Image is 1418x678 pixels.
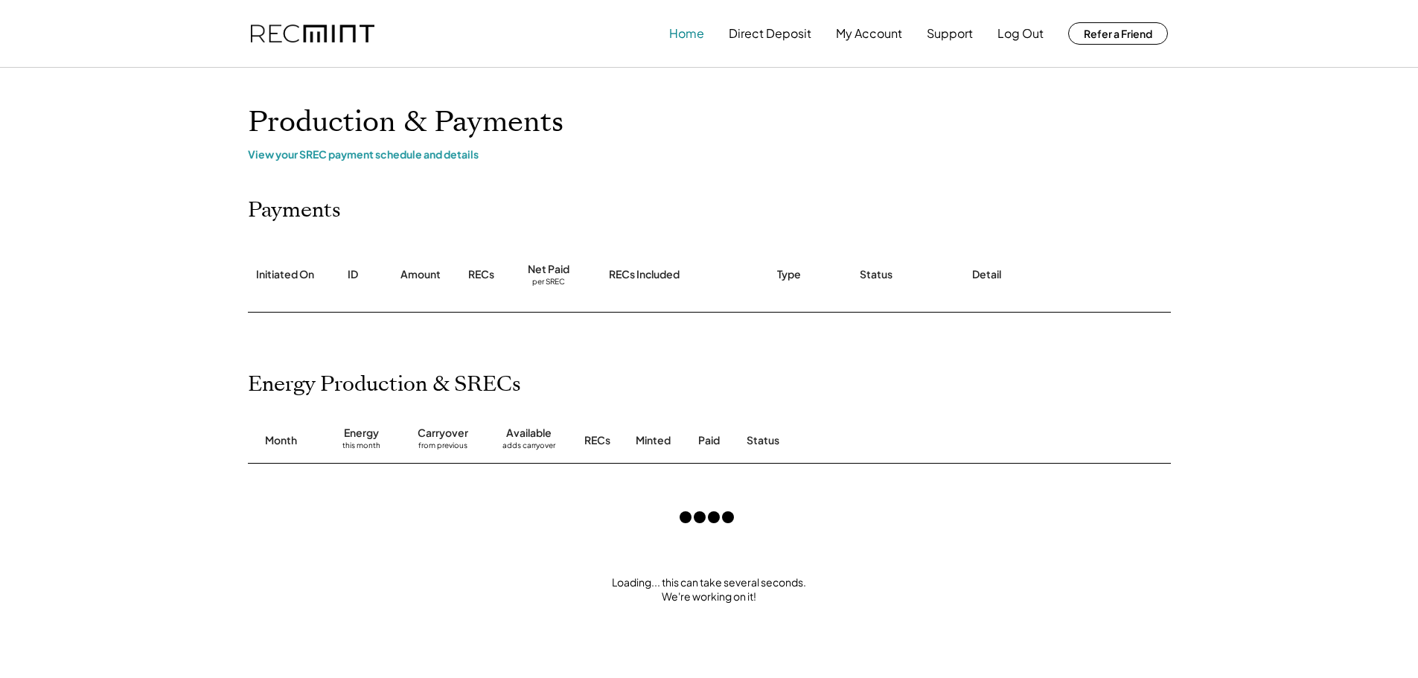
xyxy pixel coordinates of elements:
div: Paid [698,433,720,448]
div: adds carryover [502,441,555,455]
div: Month [265,433,297,448]
div: Initiated On [256,267,314,282]
div: ID [348,267,358,282]
div: RECs [468,267,494,282]
div: per SREC [532,277,565,288]
div: RECs Included [609,267,680,282]
button: Direct Deposit [729,19,811,48]
div: Net Paid [528,262,569,277]
button: Home [669,19,704,48]
h2: Payments [248,198,341,223]
div: Carryover [418,426,468,441]
div: Minted [636,433,671,448]
div: Type [777,267,801,282]
button: Log Out [997,19,1044,48]
div: Amount [400,267,441,282]
h2: Energy Production & SRECs [248,372,521,397]
div: Status [860,267,892,282]
div: Loading... this can take several seconds. We're working on it! [233,575,1186,604]
div: this month [342,441,380,455]
button: My Account [836,19,902,48]
button: Support [927,19,973,48]
h1: Production & Payments [248,105,1171,140]
div: from previous [418,441,467,455]
div: Available [506,426,552,441]
div: Energy [344,426,379,441]
button: Refer a Friend [1068,22,1168,45]
div: Detail [972,267,1001,282]
img: recmint-logotype%403x.png [251,25,374,43]
div: View your SREC payment schedule and details [248,147,1171,161]
div: RECs [584,433,610,448]
div: Status [747,433,1000,448]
